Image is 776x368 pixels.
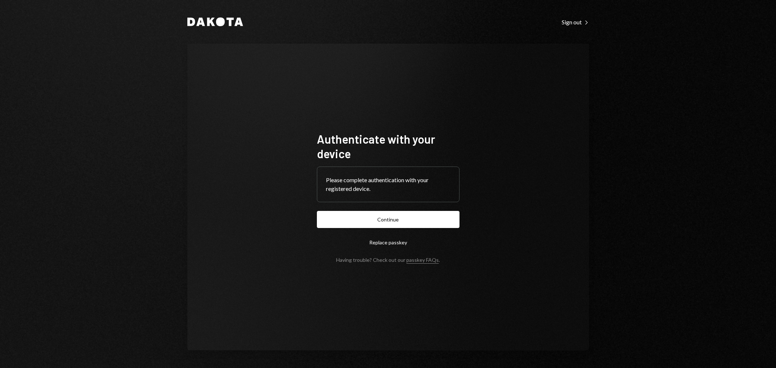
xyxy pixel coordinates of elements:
[562,18,589,26] a: Sign out
[406,257,439,264] a: passkey FAQs
[317,234,459,251] button: Replace passkey
[326,176,450,193] div: Please complete authentication with your registered device.
[317,211,459,228] button: Continue
[336,257,440,263] div: Having trouble? Check out our .
[317,132,459,161] h1: Authenticate with your device
[562,19,589,26] div: Sign out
